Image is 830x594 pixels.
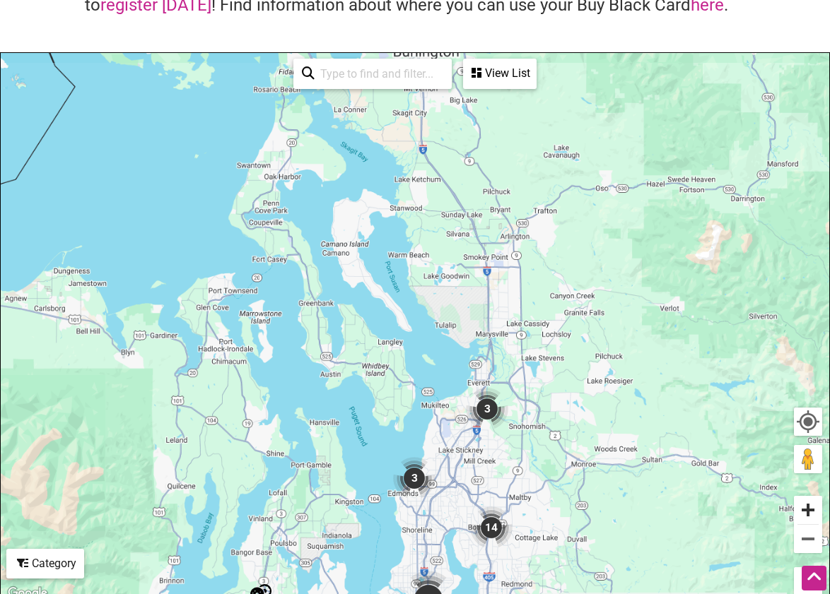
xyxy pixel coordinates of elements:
[470,506,513,549] div: 14
[393,457,436,499] div: 3
[315,60,443,88] input: Type to find and filter...
[794,525,822,553] button: Zoom out
[6,549,84,578] div: Filter by category
[794,408,822,436] button: Your Location
[8,550,83,577] div: Category
[293,59,452,89] div: Type to search and filter
[463,59,537,89] div: See a list of the visible businesses
[466,388,508,430] div: 3
[794,445,822,473] button: Drag Pegman onto the map to open Street View
[802,566,826,590] div: Scroll Back to Top
[794,496,822,524] button: Zoom in
[464,60,535,87] div: View List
